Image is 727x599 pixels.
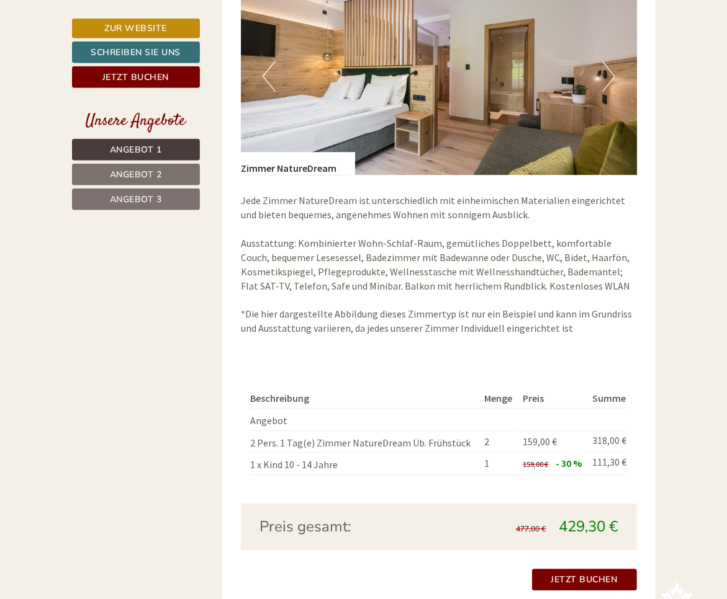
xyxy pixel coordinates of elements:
[72,66,200,88] a: Jetzt buchen
[110,169,162,180] span: Angebot 2
[250,453,479,476] td: 1 x Kind 10 - 14 Jahre
[587,431,627,453] td: 318,00 €
[479,389,518,409] th: Menge
[72,110,200,133] div: Unsere Angebote
[602,61,615,92] button: Next
[556,458,582,470] span: - 30 %
[587,453,627,476] td: 111,30 €
[250,409,479,431] td: Angebot
[322,327,396,348] button: Senden
[205,60,377,69] small: 14:12
[241,194,637,335] p: Jede Zimmer NatureDream ist unterschiedlich mit einheimischen Materialien eingerichtet und bieten...
[587,389,627,409] th: Summe
[241,153,355,176] div: Zimmer NatureDream
[199,33,387,71] div: Guten Tag, wie können wir Ihnen helfen?
[523,436,557,448] span: 159,00 €
[250,389,479,409] th: Beschreibung
[479,453,518,476] td: 1
[517,525,546,535] span: 477,00 €
[518,389,588,409] th: Preis
[523,460,548,469] span: 159,00 €
[110,144,162,156] span: Angebot 1
[110,193,162,205] span: Angebot 3
[250,517,439,538] div: Preis gesamt:
[205,36,377,46] div: Sie
[72,19,200,38] a: Zur Website
[532,569,637,591] a: Jetzt buchen
[72,42,200,63] a: Schreiben Sie uns
[559,517,618,537] span: 429,30 €
[263,61,276,92] button: Previous
[250,431,479,453] td: 2 Pers. 1 Tag(e) Zimmer NatureDream Üb. Frühstück
[479,431,518,453] td: 2
[172,9,224,30] div: Freitag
